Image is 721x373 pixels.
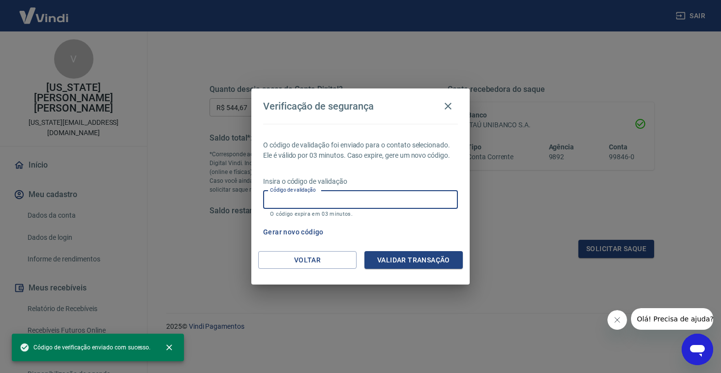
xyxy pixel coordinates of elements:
[20,343,150,352] span: Código de verificação enviado com sucesso.
[258,251,357,269] button: Voltar
[631,308,713,330] iframe: Mensagem da empresa
[364,251,463,269] button: Validar transação
[263,100,374,112] h4: Verificação de segurança
[682,334,713,365] iframe: Botão para abrir a janela de mensagens
[6,7,83,15] span: Olá! Precisa de ajuda?
[270,211,451,217] p: O código expira em 03 minutos.
[607,310,627,330] iframe: Fechar mensagem
[158,337,180,358] button: close
[263,176,458,187] p: Insira o código de validação
[259,223,328,241] button: Gerar novo código
[270,186,316,194] label: Código de validação
[263,140,458,161] p: O código de validação foi enviado para o contato selecionado. Ele é válido por 03 minutos. Caso e...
